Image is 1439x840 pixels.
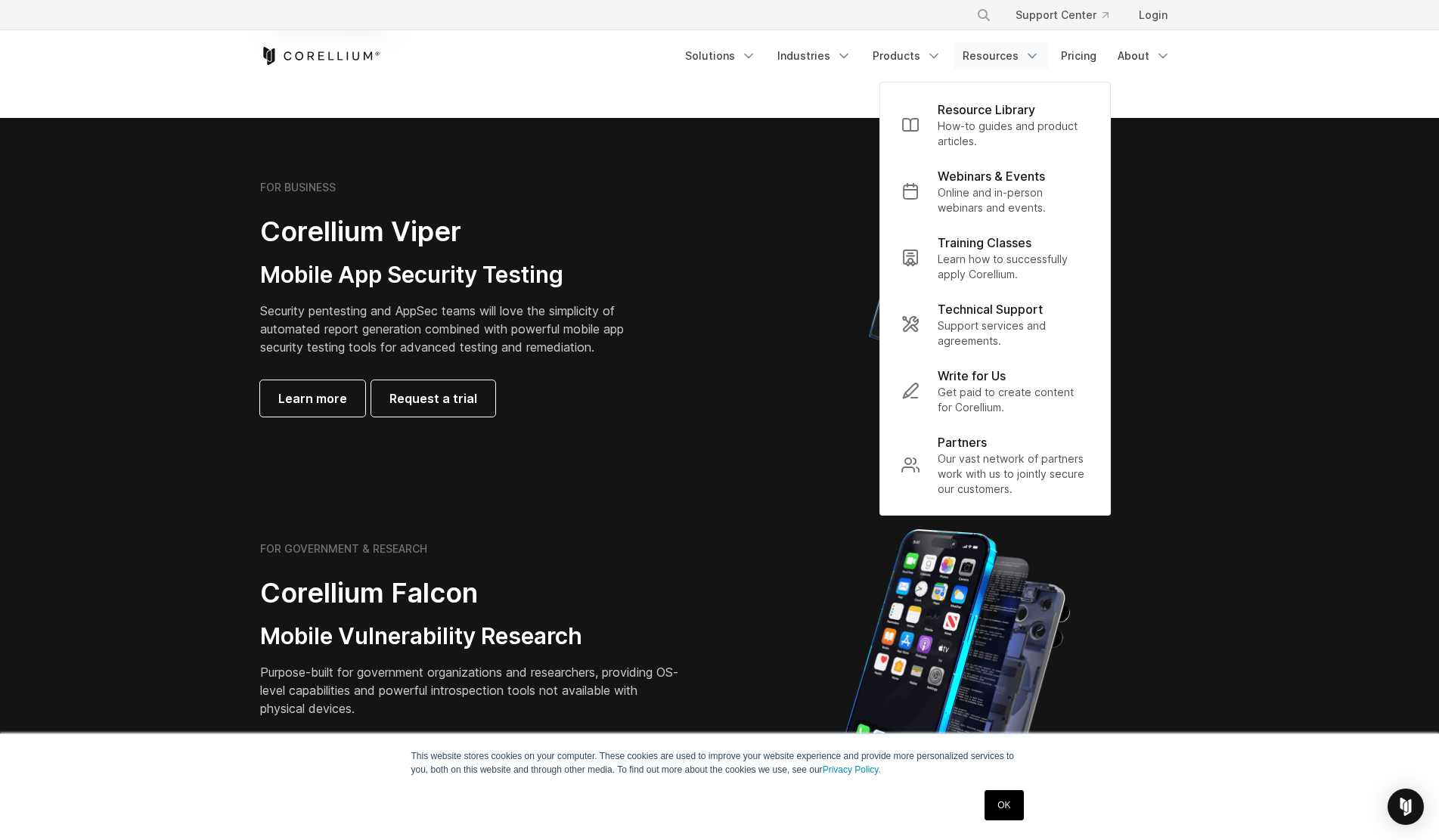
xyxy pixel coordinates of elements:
div: Open Intercom Messenger [1388,789,1424,825]
a: Products [864,42,951,70]
p: Our vast network of partners work with us to jointly secure our customers. [938,451,1089,497]
a: Request a trial [371,380,495,417]
div: Navigation Menu [958,2,1180,29]
a: Resources [954,42,1049,70]
a: Pricing [1052,42,1106,70]
p: How-to guides and product articles. [938,119,1089,149]
img: Corellium MATRIX automated report on iPhone showing app vulnerability test results across securit... [843,166,1071,431]
p: Training Classes [938,234,1031,252]
h2: Corellium Falcon [260,576,684,610]
p: Resource Library [938,101,1035,119]
h6: FOR GOVERNMENT & RESEARCH [260,542,427,556]
a: Write for Us Get paid to create content for Corellium. [889,358,1101,424]
span: Request a trial [389,389,477,408]
h3: Mobile App Security Testing [260,261,647,290]
img: iPhone model separated into the mechanics used to build the physical device. [843,528,1071,792]
a: Corellium Home [260,47,380,65]
a: Learn more [260,380,365,417]
a: Technical Support Support services and agreements. [889,291,1101,358]
p: Security pentesting and AppSec teams will love the simplicity of automated report generation comb... [260,302,647,356]
a: Privacy Policy. [823,764,881,775]
h6: FOR BUSINESS [260,181,336,194]
p: Technical Support [938,300,1043,318]
a: Training Classes Learn how to successfully apply Corellium. [889,225,1101,291]
p: Purpose-built for government organizations and researchers, providing OS-level capabilities and p... [260,663,684,718]
a: About [1109,42,1180,70]
h3: Mobile Vulnerability Research [260,622,684,651]
a: Partners Our vast network of partners work with us to jointly secure our customers. [889,424,1101,506]
h2: Corellium Viper [260,215,647,249]
p: Webinars & Events [938,167,1045,185]
p: Partners [938,433,987,451]
p: Get paid to create content for Corellium. [938,385,1089,415]
p: Support services and agreements. [938,318,1089,349]
a: Support Center [1003,2,1121,29]
a: Industries [768,42,861,70]
p: This website stores cookies on your computer. These cookies are used to improve your website expe... [411,749,1028,776]
a: OK [985,790,1023,820]
a: Solutions [676,42,765,70]
p: Write for Us [938,367,1006,385]
a: Resource Library How-to guides and product articles. [889,91,1101,158]
p: Online and in-person webinars and events. [938,185,1089,215]
div: Navigation Menu [676,42,1180,70]
p: Learn how to successfully apply Corellium. [938,252,1089,282]
button: Search [970,2,997,29]
span: Learn more [278,389,347,408]
a: Webinars & Events Online and in-person webinars and events. [889,158,1101,225]
a: Login [1127,2,1180,29]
